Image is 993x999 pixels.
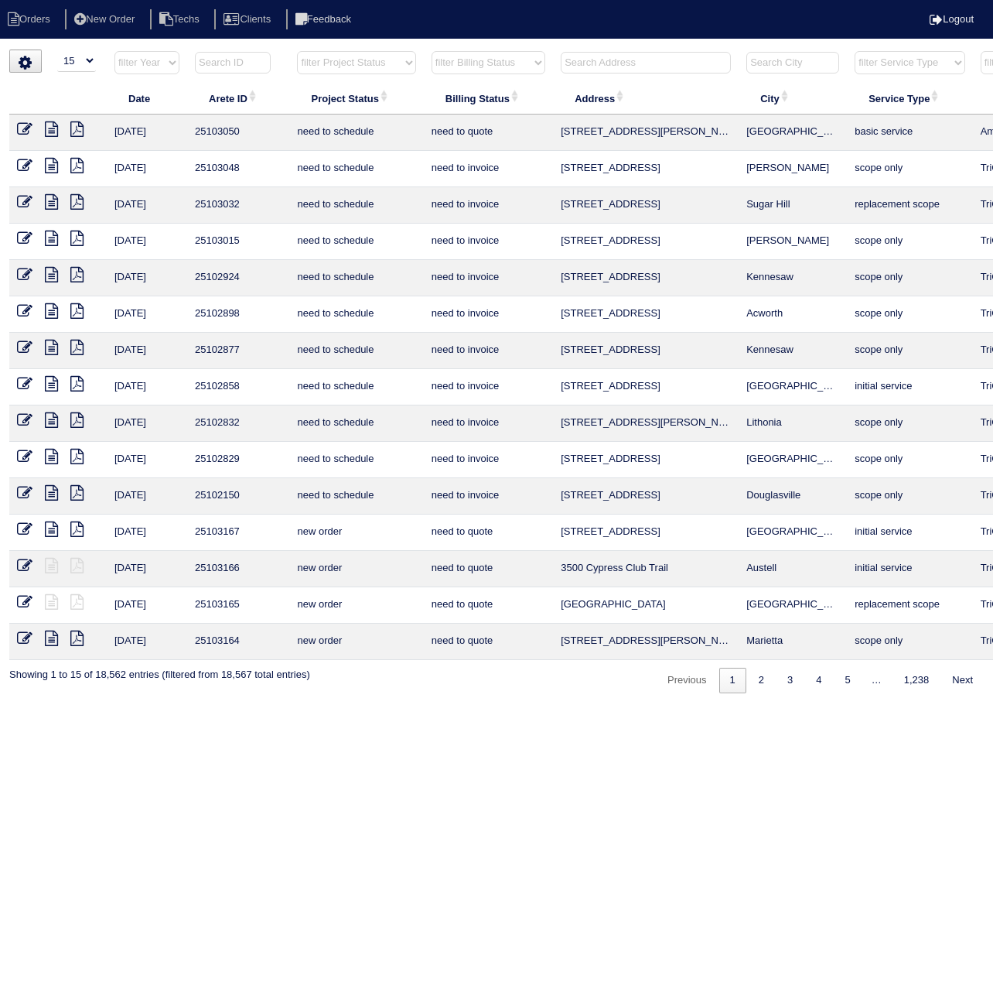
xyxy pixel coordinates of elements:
td: [GEOGRAPHIC_DATA] [739,115,847,151]
td: Acworth [739,296,847,333]
td: 25102898 [187,296,289,333]
th: Service Type: activate to sort column ascending [847,82,972,115]
a: 2 [748,668,775,693]
td: [STREET_ADDRESS] [553,187,739,224]
td: scope only [847,478,972,515]
td: [STREET_ADDRESS] [553,151,739,187]
td: need to invoice [424,405,553,442]
td: 25102832 [187,405,289,442]
td: 25103050 [187,115,289,151]
td: need to schedule [289,405,423,442]
td: [DATE] [107,187,187,224]
td: [STREET_ADDRESS][PERSON_NAME] [553,624,739,660]
td: [PERSON_NAME] [739,224,847,260]
th: Billing Status: activate to sort column ascending [424,82,553,115]
td: [STREET_ADDRESS] [553,224,739,260]
td: Douglasville [739,478,847,515]
td: [DATE] [107,224,187,260]
td: initial service [847,369,972,405]
a: 1,238 [893,668,940,693]
td: [STREET_ADDRESS] [553,442,739,478]
td: need to invoice [424,260,553,296]
td: new order [289,515,423,551]
td: [DATE] [107,115,187,151]
td: need to invoice [424,369,553,405]
td: 25103167 [187,515,289,551]
td: need to schedule [289,442,423,478]
td: 25102877 [187,333,289,369]
input: Search Address [561,52,731,74]
th: City: activate to sort column ascending [739,82,847,115]
td: Sugar Hill [739,187,847,224]
td: [DATE] [107,551,187,587]
td: [DATE] [107,478,187,515]
td: 3500 Cypress Club Trail [553,551,739,587]
th: Date [107,82,187,115]
td: [DATE] [107,369,187,405]
td: 25103032 [187,187,289,224]
td: [DATE] [107,333,187,369]
td: Austell [739,551,847,587]
td: 25103164 [187,624,289,660]
td: need to invoice [424,442,553,478]
a: New Order [65,13,147,25]
td: Kennesaw [739,333,847,369]
td: basic service [847,115,972,151]
td: Lithonia [739,405,847,442]
span: … [862,674,892,686]
td: 25103015 [187,224,289,260]
td: scope only [847,333,972,369]
td: initial service [847,551,972,587]
a: 1 [719,668,746,693]
td: need to schedule [289,333,423,369]
td: need to quote [424,551,553,587]
td: need to quote [424,515,553,551]
td: [DATE] [107,587,187,624]
td: need to invoice [424,333,553,369]
td: need to schedule [289,260,423,296]
td: [GEOGRAPHIC_DATA] [553,587,739,624]
li: New Order [65,9,147,30]
th: Address: activate to sort column ascending [553,82,739,115]
td: need to schedule [289,478,423,515]
td: [STREET_ADDRESS] [553,260,739,296]
td: [PERSON_NAME] [739,151,847,187]
td: [GEOGRAPHIC_DATA] [739,442,847,478]
td: need to invoice [424,224,553,260]
input: Search City [746,52,839,74]
td: [DATE] [107,624,187,660]
td: [STREET_ADDRESS][PERSON_NAME] [553,405,739,442]
td: scope only [847,151,972,187]
a: 3 [776,668,804,693]
input: Search ID [195,52,271,74]
a: Techs [150,13,212,25]
td: 25102924 [187,260,289,296]
td: 25103165 [187,587,289,624]
div: Showing 1 to 15 of 18,562 entries (filtered from 18,567 total entries) [9,660,310,682]
td: [GEOGRAPHIC_DATA] [739,369,847,405]
td: [STREET_ADDRESS] [553,333,739,369]
td: scope only [847,260,972,296]
li: Feedback [286,9,363,30]
a: 5 [834,668,861,693]
td: need to schedule [289,187,423,224]
td: [DATE] [107,442,187,478]
td: replacement scope [847,587,972,624]
a: Clients [214,13,283,25]
td: initial service [847,515,972,551]
td: [STREET_ADDRESS] [553,369,739,405]
td: [DATE] [107,405,187,442]
td: need to invoice [424,187,553,224]
td: need to quote [424,587,553,624]
td: [DATE] [107,260,187,296]
a: Previous [657,668,718,693]
td: [STREET_ADDRESS] [553,515,739,551]
td: [GEOGRAPHIC_DATA] [739,515,847,551]
td: scope only [847,624,972,660]
td: need to schedule [289,224,423,260]
li: Techs [150,9,212,30]
td: 25102858 [187,369,289,405]
td: need to schedule [289,115,423,151]
td: scope only [847,224,972,260]
li: Clients [214,9,283,30]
